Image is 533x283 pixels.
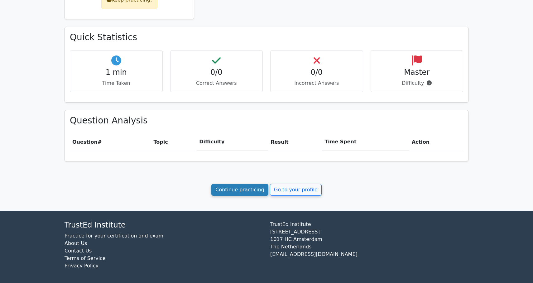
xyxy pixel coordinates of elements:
a: Privacy Policy [65,263,98,269]
th: Difficulty [197,133,268,151]
h4: 0/0 [276,68,358,77]
a: Contact Us [65,248,92,254]
h3: Question Analysis [70,115,463,126]
a: Continue practicing [211,184,268,196]
th: Action [409,133,463,151]
a: Terms of Service [65,255,106,261]
th: Result [268,133,322,151]
h3: Quick Statistics [70,32,463,43]
a: About Us [65,240,87,246]
th: Time Spent [322,133,409,151]
h4: 1 min [75,68,157,77]
p: Difficulty [376,79,458,87]
span: Question [72,139,98,145]
a: Practice for your certification and exam [65,233,163,239]
a: Go to your profile [270,184,322,196]
h4: TrustEd Institute [65,221,263,230]
p: Incorrect Answers [276,79,358,87]
p: Correct Answers [175,79,258,87]
h4: 0/0 [175,68,258,77]
div: TrustEd Institute [STREET_ADDRESS] 1017 HC Amsterdam The Netherlands [EMAIL_ADDRESS][DOMAIN_NAME] [266,221,472,275]
th: Topic [151,133,197,151]
h4: Master [376,68,458,77]
p: Time Taken [75,79,157,87]
th: # [70,133,151,151]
